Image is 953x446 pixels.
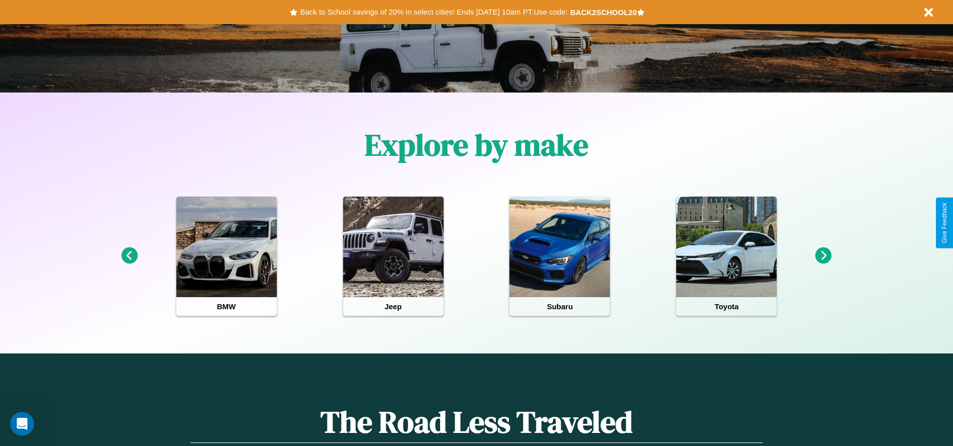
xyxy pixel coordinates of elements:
[190,401,762,443] h1: The Road Less Traveled
[10,412,34,436] iframe: Intercom live chat
[941,203,948,243] div: Give Feedback
[676,297,777,316] h4: Toyota
[365,124,588,165] h1: Explore by make
[297,5,570,19] button: Back to School savings of 20% in select cities! Ends [DATE] 10am PT.Use code:
[509,297,610,316] h4: Subaru
[570,8,637,17] b: BACK2SCHOOL20
[343,297,444,316] h4: Jeep
[176,297,277,316] h4: BMW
